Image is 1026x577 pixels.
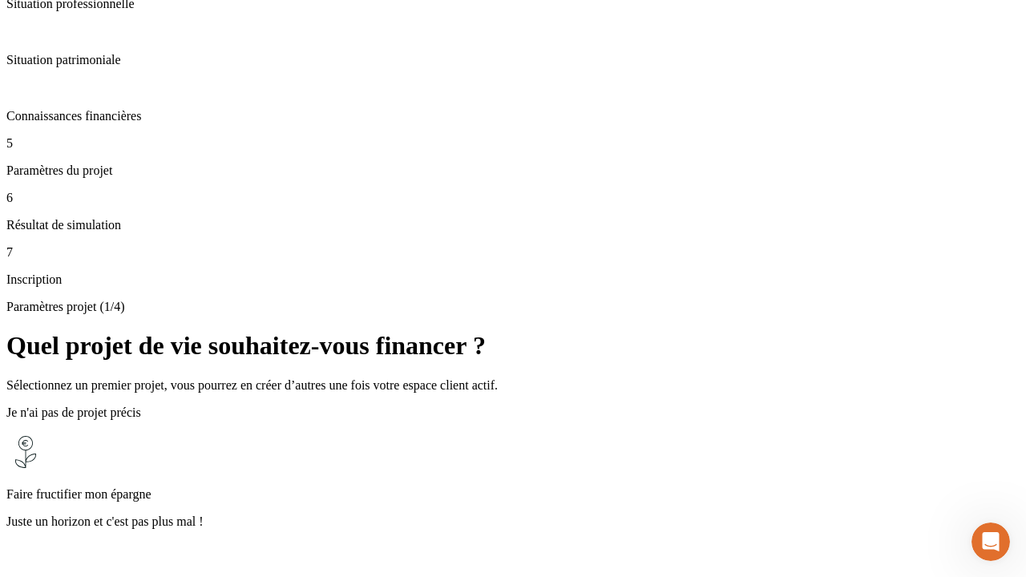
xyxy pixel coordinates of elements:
p: Paramètres du projet [6,163,1020,178]
p: Faire fructifier mon épargne [6,487,1020,502]
p: 7 [6,245,1020,260]
p: Paramètres projet (1/4) [6,300,1020,314]
p: Connaissances financières [6,109,1020,123]
p: 5 [6,136,1020,151]
iframe: Intercom live chat [971,523,1010,561]
p: Inscription [6,272,1020,287]
p: Juste un horizon et c'est pas plus mal ! [6,514,1020,529]
span: Sélectionnez un premier projet, vous pourrez en créer d’autres une fois votre espace client actif. [6,378,498,392]
p: Résultat de simulation [6,218,1020,232]
p: Je n'ai pas de projet précis [6,406,1020,420]
p: 6 [6,191,1020,205]
h1: Quel projet de vie souhaitez-vous financer ? [6,331,1020,361]
p: Situation patrimoniale [6,53,1020,67]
